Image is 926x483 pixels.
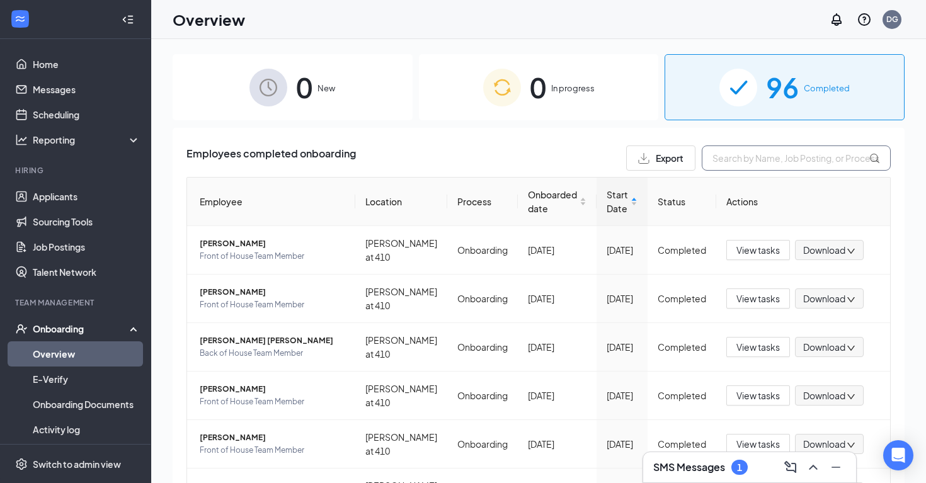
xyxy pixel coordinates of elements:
[857,12,872,27] svg: QuestionInfo
[200,250,345,263] span: Front of House Team Member
[15,297,138,308] div: Team Management
[607,340,637,354] div: [DATE]
[33,458,121,470] div: Switch to admin view
[33,259,140,285] a: Talent Network
[200,444,345,457] span: Front of House Team Member
[200,334,345,347] span: [PERSON_NAME] [PERSON_NAME]
[200,347,345,360] span: Back of House Team Member
[33,77,140,102] a: Messages
[528,188,577,215] span: Onboarded date
[803,341,845,354] span: Download
[447,323,518,372] td: Onboarding
[296,65,312,109] span: 0
[737,462,742,473] div: 1
[33,184,140,209] a: Applicants
[528,437,586,451] div: [DATE]
[447,226,518,275] td: Onboarding
[803,292,845,305] span: Download
[702,145,891,171] input: Search by Name, Job Posting, or Process
[33,367,140,392] a: E-Verify
[200,431,345,444] span: [PERSON_NAME]
[33,209,140,234] a: Sourcing Tools
[355,372,447,420] td: [PERSON_NAME] at 410
[33,392,140,417] a: Onboarding Documents
[355,420,447,469] td: [PERSON_NAME] at 410
[200,237,345,250] span: [PERSON_NAME]
[122,13,134,26] svg: Collapse
[607,292,637,305] div: [DATE]
[726,288,790,309] button: View tasks
[447,178,518,226] th: Process
[33,341,140,367] a: Overview
[200,286,345,298] span: [PERSON_NAME]
[847,295,855,304] span: down
[14,13,26,25] svg: WorkstreamLogo
[33,442,140,467] a: Team
[355,178,447,226] th: Location
[187,178,355,226] th: Employee
[447,372,518,420] td: Onboarding
[626,145,695,171] button: Export
[726,240,790,260] button: View tasks
[883,440,913,470] div: Open Intercom Messenger
[658,292,706,305] div: Completed
[15,165,138,176] div: Hiring
[658,340,706,354] div: Completed
[847,344,855,353] span: down
[656,154,683,162] span: Export
[736,340,780,354] span: View tasks
[886,14,898,25] div: DG
[607,188,628,215] span: Start Date
[33,134,141,146] div: Reporting
[355,323,447,372] td: [PERSON_NAME] at 410
[518,178,597,226] th: Onboarded date
[783,460,798,475] svg: ComposeMessage
[447,275,518,323] td: Onboarding
[736,243,780,257] span: View tasks
[653,460,725,474] h3: SMS Messages
[33,234,140,259] a: Job Postings
[607,437,637,451] div: [DATE]
[173,9,245,30] h1: Overview
[607,389,637,402] div: [DATE]
[736,292,780,305] span: View tasks
[528,340,586,354] div: [DATE]
[847,392,855,401] span: down
[355,226,447,275] td: [PERSON_NAME] at 410
[33,322,130,335] div: Onboarding
[726,337,790,357] button: View tasks
[33,102,140,127] a: Scheduling
[355,275,447,323] td: [PERSON_NAME] at 410
[33,417,140,442] a: Activity log
[736,389,780,402] span: View tasks
[528,292,586,305] div: [DATE]
[200,383,345,395] span: [PERSON_NAME]
[648,178,716,226] th: Status
[15,458,28,470] svg: Settings
[803,389,845,402] span: Download
[806,460,821,475] svg: ChevronUp
[447,420,518,469] td: Onboarding
[317,82,335,94] span: New
[200,298,345,311] span: Front of House Team Member
[803,438,845,451] span: Download
[726,385,790,406] button: View tasks
[607,243,637,257] div: [DATE]
[530,65,546,109] span: 0
[33,52,140,77] a: Home
[780,457,801,477] button: ComposeMessage
[528,389,586,402] div: [DATE]
[826,457,846,477] button: Minimize
[186,145,356,171] span: Employees completed onboarding
[847,441,855,450] span: down
[658,389,706,402] div: Completed
[658,243,706,257] div: Completed
[658,437,706,451] div: Completed
[804,82,850,94] span: Completed
[803,244,845,257] span: Download
[15,322,28,335] svg: UserCheck
[828,460,843,475] svg: Minimize
[736,437,780,451] span: View tasks
[803,457,823,477] button: ChevronUp
[829,12,844,27] svg: Notifications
